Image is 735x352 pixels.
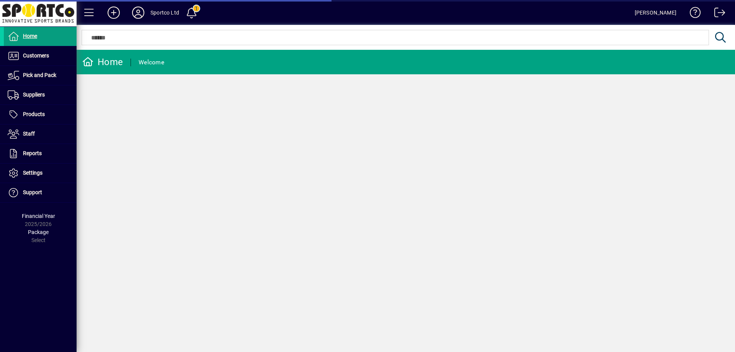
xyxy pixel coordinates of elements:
[23,111,45,117] span: Products
[139,56,164,69] div: Welcome
[684,2,701,26] a: Knowledge Base
[4,85,77,105] a: Suppliers
[4,105,77,124] a: Products
[4,46,77,65] a: Customers
[126,6,150,20] button: Profile
[23,150,42,156] span: Reports
[4,144,77,163] a: Reports
[101,6,126,20] button: Add
[23,131,35,137] span: Staff
[22,213,55,219] span: Financial Year
[635,7,676,19] div: [PERSON_NAME]
[23,72,56,78] span: Pick and Pack
[82,56,123,68] div: Home
[709,2,725,26] a: Logout
[23,189,42,195] span: Support
[23,33,37,39] span: Home
[23,170,42,176] span: Settings
[4,66,77,85] a: Pick and Pack
[28,229,49,235] span: Package
[4,183,77,202] a: Support
[150,7,179,19] div: Sportco Ltd
[4,164,77,183] a: Settings
[23,52,49,59] span: Customers
[23,92,45,98] span: Suppliers
[4,124,77,144] a: Staff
